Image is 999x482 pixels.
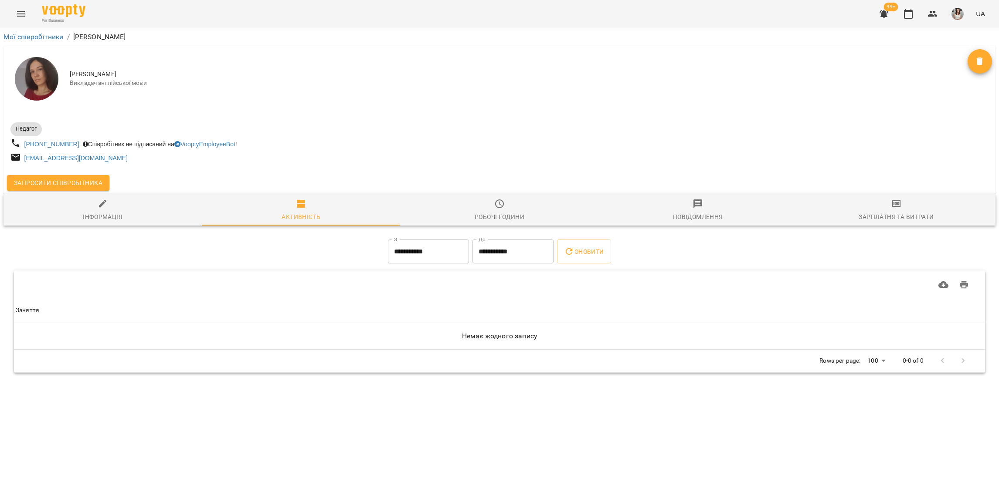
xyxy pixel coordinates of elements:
div: Заняття [16,305,39,316]
button: Запросити співробітника [7,175,109,191]
a: [PHONE_NUMBER] [24,141,79,148]
div: Співробітник не підписаний на ! [81,138,239,150]
button: Завантажити CSV [933,274,954,295]
a: Мої співробітники [3,33,64,41]
div: Sort [16,305,39,316]
div: Зарплатня та Витрати [859,212,934,222]
button: UA [972,6,989,22]
button: Видалити [968,49,992,74]
span: Викладач англійської мови [70,79,968,88]
img: 2a7e41675b8cddfc6659cbc34865a559.png [951,8,964,20]
nav: breadcrumb [3,32,996,42]
div: Інформація [83,212,122,222]
img: Voopty Logo [42,4,85,17]
p: Rows per page: [819,357,860,365]
span: Запросити співробітника [14,178,102,188]
span: Заняття [16,305,983,316]
p: [PERSON_NAME] [73,32,126,42]
span: Педагог [10,125,42,133]
span: 99+ [884,3,898,11]
p: 0-0 of 0 [903,357,924,365]
span: For Business [42,18,85,24]
button: Оновити [557,239,611,264]
img: Олеся Малишева [15,57,58,101]
div: Повідомлення [673,212,723,222]
div: Активність [282,212,320,222]
button: Друк [954,274,975,295]
li: / [67,32,70,42]
a: VooptyEmployeeBot [174,141,235,148]
button: Menu [10,3,31,24]
span: UA [976,9,985,18]
div: Робочі години [475,212,524,222]
div: 100 [864,354,888,367]
span: [PERSON_NAME] [70,70,968,79]
h6: Немає жодного запису [16,330,983,342]
a: [EMAIL_ADDRESS][DOMAIN_NAME] [24,155,128,162]
div: Table Toolbar [14,270,985,298]
span: Оновити [564,246,604,257]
